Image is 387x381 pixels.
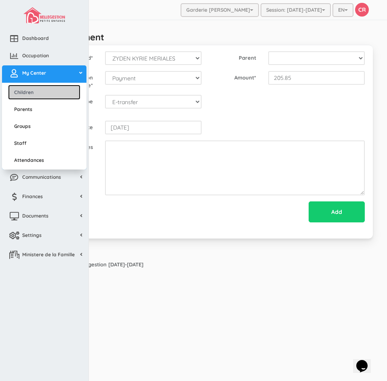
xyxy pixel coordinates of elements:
span: Finances [22,193,43,200]
span: Dashboard [22,35,49,42]
a: Groups [8,119,80,134]
span: Ministere de la Famille [22,251,75,258]
a: My Center [2,65,86,83]
a: Attendances [8,153,80,167]
a: Documents [2,208,86,226]
a: Settings [2,228,86,245]
span: My Center [22,69,46,76]
label: Amount [208,71,262,82]
img: image [23,7,65,23]
span: Communications [22,174,61,180]
a: Dashboard [2,31,86,48]
a: Communications [2,170,86,187]
a: Occupation [2,48,86,65]
a: Staff [8,136,80,151]
strong: Copyright © Bellegestion [DATE]-[DATE] [42,261,143,268]
a: Ministere de la Famille [2,247,86,264]
iframe: chat widget [353,349,379,373]
label: Parent [208,51,262,62]
a: Children [8,85,80,100]
span: Occupation [22,52,49,59]
input: Add [309,201,365,222]
span: Settings [22,232,42,239]
a: Finances [2,189,86,206]
a: Parents [8,102,80,117]
span: Documents [22,212,48,219]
